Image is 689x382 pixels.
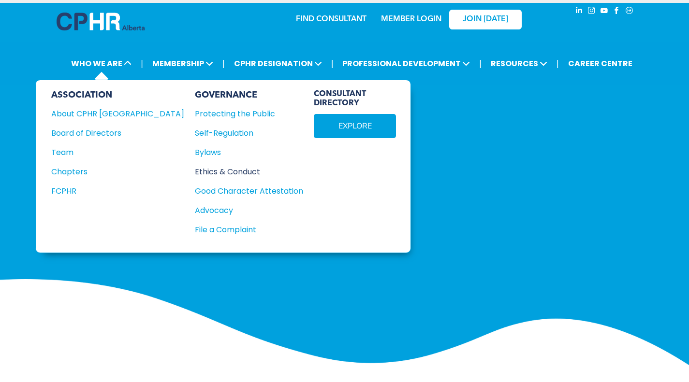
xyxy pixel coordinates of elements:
a: About CPHR [GEOGRAPHIC_DATA] [51,108,184,120]
a: linkedin [574,5,585,18]
a: FCPHR [51,185,184,197]
li: | [222,54,225,73]
div: ASSOCIATION [51,90,184,100]
div: Ethics & Conduct [195,166,293,178]
div: Protecting the Public [195,108,293,120]
div: FCPHR [51,185,171,197]
a: CAREER CENTRE [565,55,635,72]
li: | [557,54,559,73]
a: JOIN [DATE] [449,10,522,29]
div: Board of Directors [51,127,171,139]
span: CPHR DESIGNATION [231,55,325,72]
a: Advocacy [195,204,303,216]
div: Chapters [51,166,171,178]
img: A blue and white logo for cp alberta [57,13,145,30]
span: RESOURCES [488,55,550,72]
li: | [479,54,482,73]
a: Chapters [51,166,184,178]
div: Team [51,146,171,158]
span: JOIN [DATE] [463,15,508,24]
a: MEMBER LOGIN [381,15,441,23]
a: Ethics & Conduct [195,166,303,178]
a: EXPLORE [314,114,396,138]
a: youtube [599,5,610,18]
div: GOVERNANCE [195,90,303,100]
a: Good Character Attestation [195,185,303,197]
li: | [331,54,334,73]
span: PROFESSIONAL DEVELOPMENT [339,55,473,72]
a: facebook [612,5,622,18]
li: | [141,54,143,73]
span: CONSULTANT DIRECTORY [314,90,396,108]
span: MEMBERSHIP [149,55,216,72]
a: Team [51,146,184,158]
a: Bylaws [195,146,303,158]
span: WHO WE ARE [68,55,134,72]
a: Protecting the Public [195,108,303,120]
div: Bylaws [195,146,293,158]
a: Self-Regulation [195,127,303,139]
div: About CPHR [GEOGRAPHIC_DATA] [51,108,171,120]
a: instagram [586,5,597,18]
div: File a Complaint [195,224,293,236]
div: Self-Regulation [195,127,293,139]
div: Good Character Attestation [195,185,293,197]
a: FIND CONSULTANT [296,15,366,23]
a: File a Complaint [195,224,303,236]
a: Social network [624,5,635,18]
div: Advocacy [195,204,293,216]
a: Board of Directors [51,127,184,139]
